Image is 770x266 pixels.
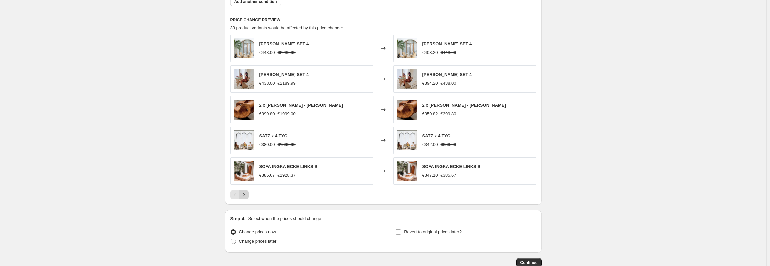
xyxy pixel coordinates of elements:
img: 48d8565f818cc7251db0ba26aa25bb05_80x.jpg [234,161,254,181]
img: cccedeaea3a09b3ebe34f0f23d81831c_80x.jpg [234,100,254,120]
img: 15b8f628abd278b9e76d3f07e8217ba8_80x.jpg [234,69,254,89]
p: Select when the prices should change [248,215,321,222]
span: [PERSON_NAME] SET 4 [259,72,309,77]
div: €394.20 [422,80,438,87]
span: [PERSON_NAME] SET 4 [422,41,472,46]
div: €342.00 [422,141,438,148]
span: SOFA INGKA ECKE LINKS S [422,164,481,169]
div: €438.00 [259,80,275,87]
span: Continue [520,260,538,265]
strike: €1999.00 [278,111,296,117]
img: 635e6412b2cf0deb6ca9a8f084a9c398_80x.jpg [234,38,254,58]
div: €380.00 [259,141,275,148]
span: Revert to original prices later? [404,229,462,234]
img: 701c9d867f21a48e6ca3295560094fa4_80x.jpg [234,130,254,150]
div: €347.10 [422,172,438,179]
strike: €380.00 [441,141,456,148]
span: Change prices later [239,239,277,244]
div: €448.00 [259,49,275,56]
h2: Step 4. [230,215,246,222]
div: €399.80 [259,111,275,117]
img: 15b8f628abd278b9e76d3f07e8217ba8_80x.jpg [397,69,417,89]
div: €403.20 [422,49,438,56]
img: 701c9d867f21a48e6ca3295560094fa4_80x.jpg [397,130,417,150]
strike: €438.00 [441,80,456,87]
img: 48d8565f818cc7251db0ba26aa25bb05_80x.jpg [397,161,417,181]
button: Next [239,190,249,199]
strike: €2239.99 [278,49,296,56]
span: 2 x [PERSON_NAME] - [PERSON_NAME] [259,103,343,108]
span: SOFA INGKA ECKE LINKS S [259,164,318,169]
strike: €2189.99 [278,80,296,87]
span: [PERSON_NAME] SET 4 [422,72,472,77]
img: cccedeaea3a09b3ebe34f0f23d81831c_80x.jpg [397,100,417,120]
strike: €385.67 [441,172,456,179]
strike: €448.00 [441,49,456,56]
div: €385.67 [259,172,275,179]
div: €359.82 [422,111,438,117]
h6: PRICE CHANGE PREVIEW [230,17,536,23]
span: [PERSON_NAME] SET 4 [259,41,309,46]
img: 635e6412b2cf0deb6ca9a8f084a9c398_80x.jpg [397,38,417,58]
span: SATZ x 4 TYO [259,133,288,138]
span: 33 product variants would be affected by this price change: [230,25,343,30]
span: SATZ x 4 TYO [422,133,451,138]
strike: €1928.37 [278,172,296,179]
nav: Pagination [230,190,249,199]
strike: €399.80 [441,111,456,117]
span: Change prices now [239,229,276,234]
strike: €1899.99 [278,141,296,148]
span: 2 x [PERSON_NAME] - [PERSON_NAME] [422,103,506,108]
